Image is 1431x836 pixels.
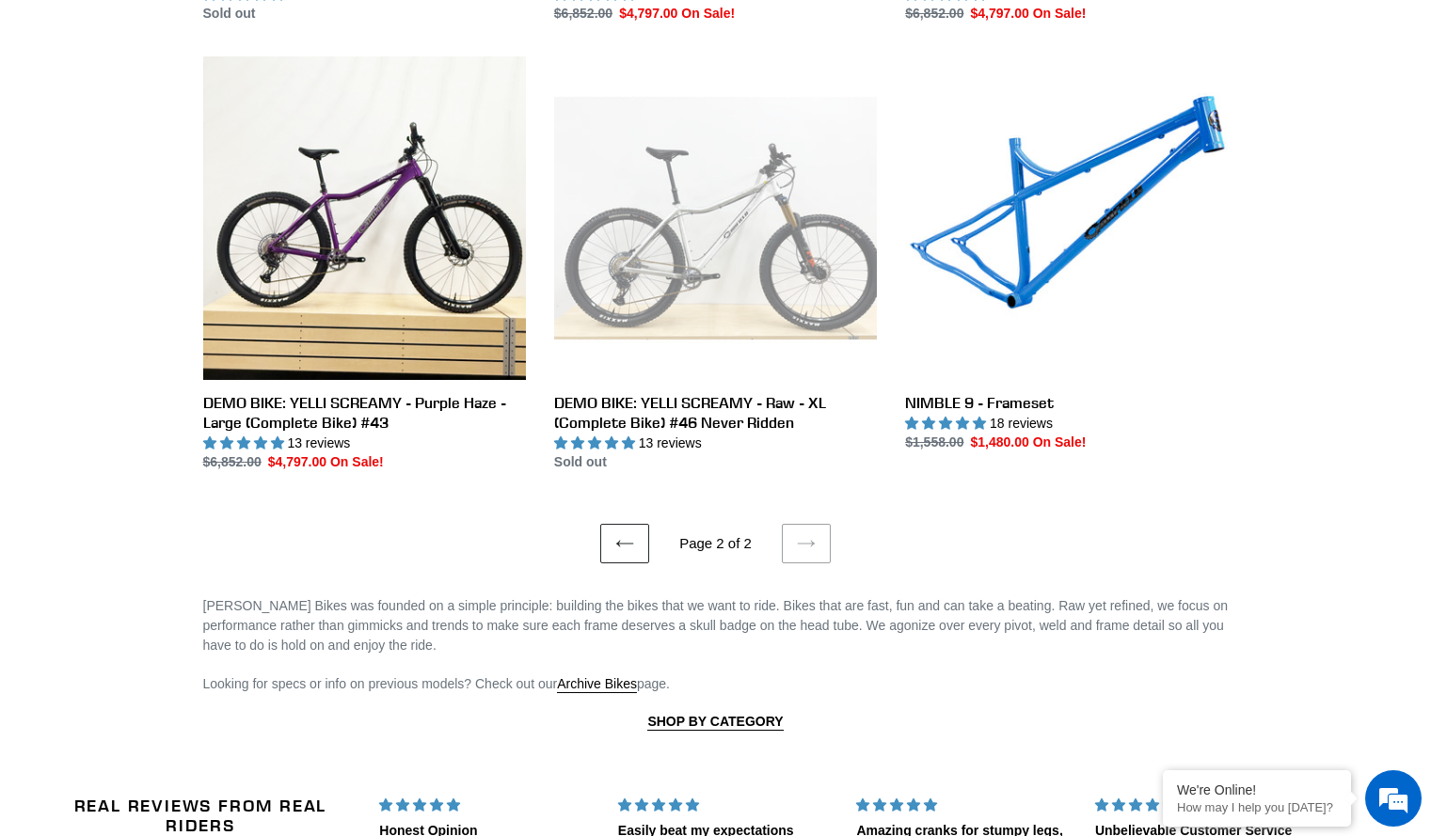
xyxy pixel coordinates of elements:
span: We're online! [109,237,260,427]
h2: Real Reviews from Real Riders [72,796,329,836]
div: Navigation go back [21,103,49,132]
span: Looking for specs or info on previous models? Check out our page. [203,676,671,693]
a: SHOP BY CATEGORY [647,714,783,731]
div: 5 stars [1095,796,1312,815]
div: We're Online! [1177,782,1337,797]
a: Archive Bikes [557,676,637,693]
div: 5 stars [856,796,1073,815]
li: Page 2 of 2 [654,533,778,555]
img: d_696896380_company_1647369064580_696896380 [60,94,107,141]
textarea: Type your message and hit 'Enter' [9,513,358,579]
strong: SHOP BY CATEGORY [647,714,783,729]
div: Chat with us now [126,105,344,130]
div: 5 stars [618,796,835,815]
div: 5 stars [379,796,596,815]
div: Minimize live chat window [309,9,354,55]
p: How may I help you today? [1177,800,1337,814]
p: [PERSON_NAME] Bikes was founded on a simple principle: building the bikes that we want to ride. B... [203,596,1229,655]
